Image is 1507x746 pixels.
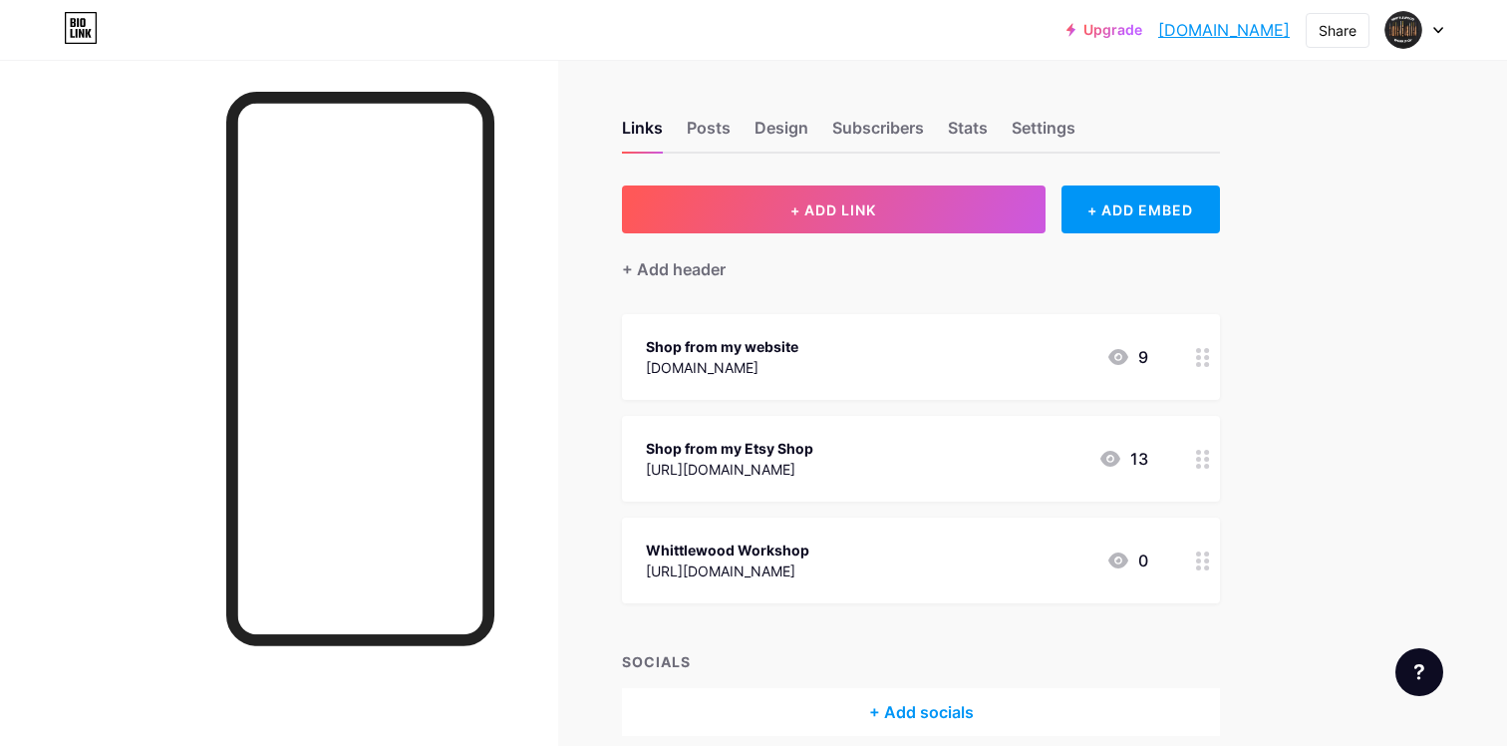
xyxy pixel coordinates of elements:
div: + Add socials [622,688,1220,736]
div: Subscribers [832,116,924,152]
div: SOCIALS [622,651,1220,672]
div: Posts [687,116,731,152]
div: Links [622,116,663,152]
span: + ADD LINK [790,201,876,218]
div: Whittlewood Workshop [646,540,809,560]
div: 9 [1106,345,1148,369]
div: Stats [948,116,988,152]
div: + Add header [622,257,726,281]
div: [DOMAIN_NAME] [646,357,798,378]
img: whittlewood [1384,11,1422,49]
div: Shop from my website [646,336,798,357]
div: [URL][DOMAIN_NAME] [646,560,809,581]
button: + ADD LINK [622,186,1046,233]
div: [URL][DOMAIN_NAME] [646,459,813,480]
div: Design [754,116,808,152]
a: Upgrade [1066,22,1142,38]
div: 13 [1098,447,1148,471]
div: Settings [1012,116,1075,152]
div: + ADD EMBED [1061,186,1220,233]
div: 0 [1106,549,1148,572]
div: Shop from my Etsy Shop [646,438,813,459]
div: Share [1319,20,1356,41]
a: [DOMAIN_NAME] [1158,18,1290,42]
